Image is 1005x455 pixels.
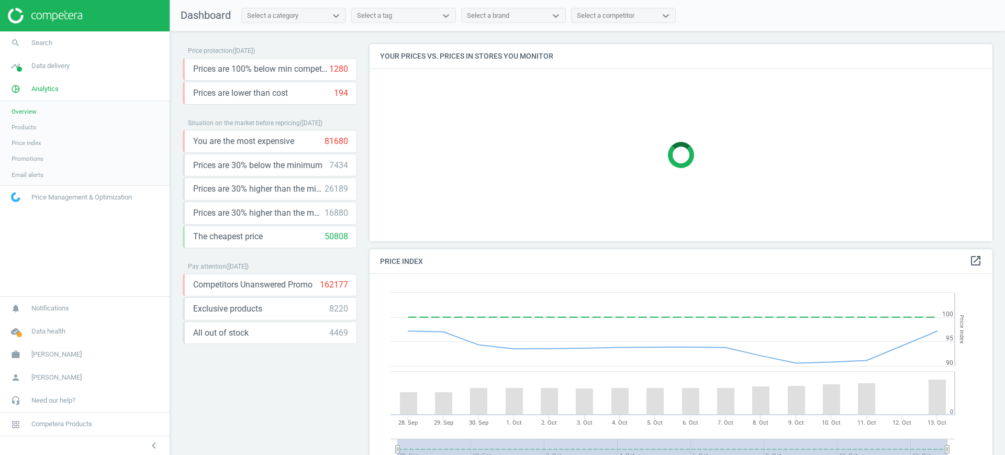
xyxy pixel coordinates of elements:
span: Products [12,123,36,131]
div: 1280 [329,63,348,75]
h4: Your prices vs. prices in stores you monitor [370,44,992,69]
div: 50808 [325,231,348,242]
span: Overview [12,107,37,116]
i: work [6,345,26,364]
span: Need our help? [31,396,75,405]
i: headset_mic [6,391,26,410]
tspan: 6. Oct [683,419,698,426]
div: 7434 [329,160,348,171]
span: Prices are 30% higher than the minimum [193,183,325,195]
span: ( [DATE] ) [232,47,255,54]
i: notifications [6,298,26,318]
div: Select a category [247,11,298,20]
text: 90 [946,359,953,367]
span: Prices are 30% higher than the maximal [193,207,325,219]
text: 100 [942,310,953,318]
i: cloud_done [6,321,26,341]
tspan: 10. Oct [822,419,841,426]
span: Price Management & Optimization [31,193,132,202]
span: ( [DATE] ) [300,119,322,127]
span: Data delivery [31,61,70,71]
i: search [6,33,26,53]
tspan: 9. Oct [788,419,804,426]
div: Select a brand [467,11,509,20]
tspan: 12. Oct [892,419,911,426]
div: Select a tag [357,11,392,20]
span: ( [DATE] ) [226,263,249,270]
a: open_in_new [969,254,982,268]
tspan: 3. Oct [577,419,593,426]
span: Promotions [12,154,43,163]
h4: Price Index [370,249,992,274]
text: 0 [950,408,953,415]
div: 26189 [325,183,348,195]
tspan: 8. Oct [753,419,768,426]
div: 194 [334,87,348,99]
div: 162177 [320,279,348,291]
span: Search [31,38,52,48]
tspan: 4. Oct [612,419,628,426]
span: [PERSON_NAME] [31,350,82,359]
span: Prices are 100% below min competitor [193,63,329,75]
span: Prices are lower than cost [193,87,288,99]
tspan: Price Index [958,315,965,344]
tspan: 11. Oct [857,419,876,426]
tspan: 30. Sep [469,419,488,426]
span: All out of stock [193,327,249,339]
text: 95 [946,335,953,342]
div: 8220 [329,303,348,315]
i: chevron_left [148,439,160,452]
img: ajHJNr6hYgQAAAAASUVORK5CYII= [8,8,82,24]
div: 81680 [325,136,348,147]
i: timeline [6,56,26,76]
span: Prices are 30% below the minimum [193,160,322,171]
span: Exclusive products [193,303,262,315]
span: Email alerts [12,171,43,179]
span: Data health [31,327,65,336]
tspan: 2. Oct [541,419,557,426]
i: open_in_new [969,254,982,267]
span: Competitors Unanswered Promo [193,279,312,291]
span: Situation on the market before repricing [188,119,300,127]
span: Price index [12,139,41,147]
span: The cheapest price [193,231,263,242]
i: person [6,368,26,387]
span: Analytics [31,84,59,94]
tspan: 1. Oct [506,419,522,426]
button: chevron_left [141,439,167,452]
div: Select a competitor [577,11,634,20]
span: Dashboard [181,9,231,21]
div: 4469 [329,327,348,339]
img: wGWNvw8QSZomAAAAABJRU5ErkJggg== [11,192,20,202]
i: pie_chart_outlined [6,79,26,99]
tspan: 28. Sep [398,419,418,426]
span: [PERSON_NAME] [31,373,82,382]
tspan: 29. Sep [434,419,453,426]
span: Price protection [188,47,232,54]
span: You are the most expensive [193,136,294,147]
span: Pay attention [188,263,226,270]
tspan: 5. Oct [647,419,663,426]
span: Notifications [31,304,69,313]
div: 16880 [325,207,348,219]
span: Competera Products [31,419,92,429]
tspan: 7. Oct [718,419,733,426]
tspan: 13. Oct [928,419,946,426]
